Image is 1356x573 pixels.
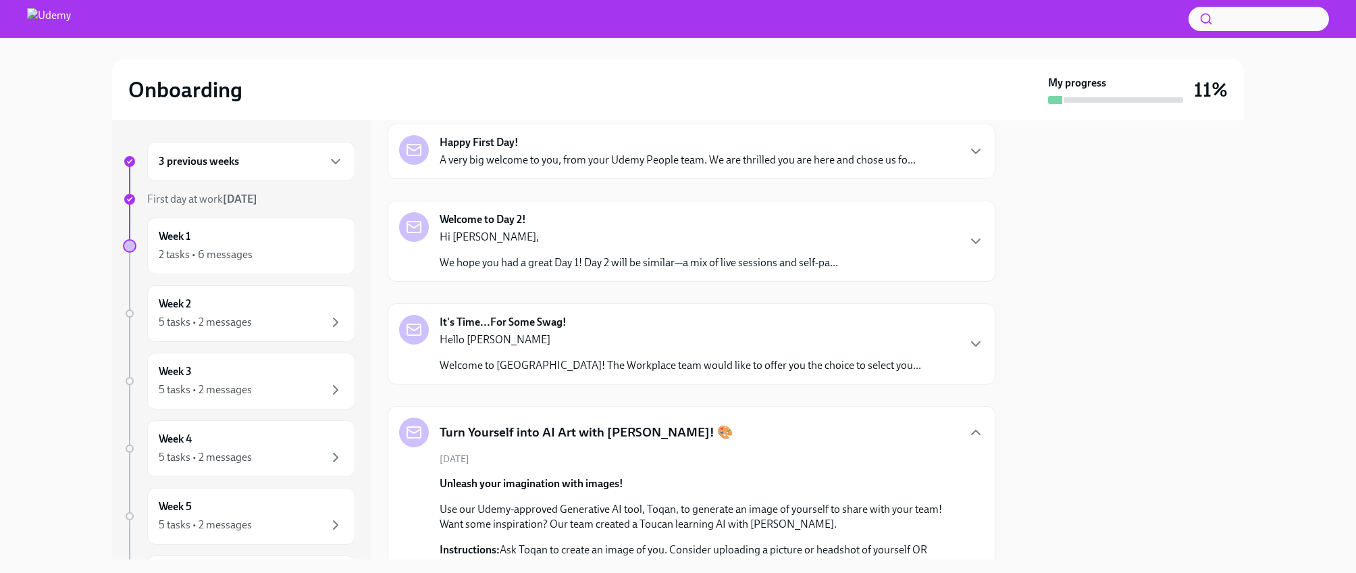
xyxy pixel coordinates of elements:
h6: Week 5 [159,499,192,514]
strong: Welcome to Day 2! [440,212,526,227]
h2: Onboarding [128,76,242,103]
strong: Instructions: [440,543,500,556]
p: Use our Udemy-approved Generative AI tool, Toqan, to generate an image of yourself to share with ... [440,502,962,532]
strong: [DATE] [223,193,257,205]
strong: Unleash your imagination with images! [440,477,623,490]
p: Ask Toqan to create an image of you. Consider uploading a picture or headshot of yourself OR desc... [440,543,962,572]
h3: 11% [1194,78,1228,102]
p: Welcome to [GEOGRAPHIC_DATA]! The Workplace team would like to offer you the choice to select you... [440,358,921,373]
a: Week 12 tasks • 6 messages [123,218,355,274]
img: Udemy [27,8,71,30]
p: Hi [PERSON_NAME], [440,230,838,245]
strong: It's Time...For Some Swag! [440,315,567,330]
h6: Week 2 [159,297,191,312]
div: 5 tasks • 2 messages [159,315,252,330]
a: First day at work[DATE] [123,192,355,207]
a: Week 25 tasks • 2 messages [123,285,355,342]
h6: 3 previous weeks [159,154,239,169]
h6: Week 1 [159,229,190,244]
h6: Week 4 [159,432,192,447]
a: Week 55 tasks • 2 messages [123,488,355,545]
div: 2 tasks • 6 messages [159,247,253,262]
p: We hope you had a great Day 1! Day 2 will be similar—a mix of live sessions and self-pa... [440,255,838,270]
span: First day at work [147,193,257,205]
div: 5 tasks • 2 messages [159,450,252,465]
p: Hello [PERSON_NAME] [440,332,921,347]
p: A very big welcome to you, from your Udemy People team. We are thrilled you are here and chose us... [440,153,916,168]
strong: Happy First Day! [440,135,519,150]
div: 3 previous weeks [147,142,355,181]
h6: Week 3 [159,364,192,379]
div: 5 tasks • 2 messages [159,382,252,397]
span: [DATE] [440,453,469,466]
a: Week 45 tasks • 2 messages [123,420,355,477]
strong: My progress [1048,76,1106,91]
h5: Turn Yourself into AI Art with [PERSON_NAME]! 🎨 [440,424,733,441]
div: 5 tasks • 2 messages [159,518,252,532]
a: Week 35 tasks • 2 messages [123,353,355,409]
